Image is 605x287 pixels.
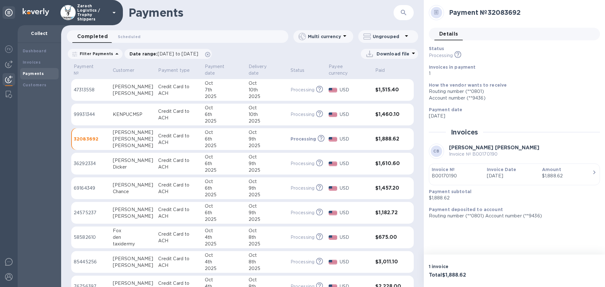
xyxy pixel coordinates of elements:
h2: Invoices [451,128,478,136]
h3: $1,888.62 [375,136,401,142]
div: Oct [205,227,244,234]
span: Customer [113,67,142,74]
div: [PERSON_NAME] [113,280,153,287]
p: Credit Card to ACH [158,231,199,244]
div: Oct [249,252,285,259]
div: 10th [249,87,285,93]
div: Fox [113,227,153,234]
p: Payment type [158,67,190,74]
p: Credit Card to ACH [158,206,199,220]
p: Date range : [130,51,201,57]
p: Credit Card to ACH [158,83,199,97]
b: Invoice Date [487,167,516,172]
div: [PERSON_NAME] [113,142,153,149]
p: Processing [429,52,453,59]
span: Payee currency [329,63,370,77]
p: Filter Payments [77,51,113,56]
p: Credit Card to ACH [158,108,199,121]
b: Invoices in payment [429,65,476,70]
div: 2025 [205,93,244,100]
div: Oct [205,252,244,259]
p: $1,888.62 [429,195,595,201]
b: Amount [542,167,561,172]
div: Oct [205,277,244,283]
b: CB [433,149,439,153]
p: [DATE] [429,113,595,119]
p: USD [340,210,370,216]
img: USD [329,260,337,264]
div: 2025 [249,241,285,247]
p: Routing number (**0801) Account number (**9436) [429,213,595,219]
div: Unpin categories [3,6,15,19]
p: Processing [291,111,314,118]
img: Foreign exchange [5,45,13,53]
img: USD [329,235,337,240]
div: 6th [205,210,244,216]
b: Dashboard [23,49,47,53]
div: 2025 [205,192,244,198]
div: 2025 [249,216,285,223]
img: Logo [23,8,49,16]
div: 6th [205,160,244,167]
div: Oct [205,80,244,87]
p: USD [340,160,370,167]
p: Payment date [205,63,235,77]
span: Status [291,67,313,74]
img: USD [329,112,337,117]
div: 2025 [205,142,244,149]
p: Collect [23,30,56,37]
p: Multi currency [308,33,341,40]
p: [DATE] [487,173,537,179]
h3: $1,460.10 [375,112,401,118]
p: USD [340,111,370,118]
p: Processing [291,87,314,93]
div: [PERSON_NAME] [113,129,153,136]
div: 2025 [205,216,244,223]
div: 2025 [249,192,285,198]
span: Scheduled [118,33,141,40]
div: 2025 [205,118,244,124]
b: Payment deposited to account [429,207,503,212]
p: Paid [375,67,385,74]
p: 24575237 [74,210,108,216]
div: 6th [205,111,244,118]
p: USD [340,234,370,241]
h3: $1,610.60 [375,161,401,167]
div: [PERSON_NAME] [113,213,153,220]
img: USD [329,162,337,166]
div: [PERSON_NAME] [113,157,153,164]
p: Ungrouped [373,33,403,40]
img: USD [329,211,337,215]
div: Oct [205,129,244,136]
div: Oct [205,203,244,210]
b: Payment subtotal [429,189,471,194]
div: Dicker [113,164,153,170]
div: 7th [205,87,244,93]
p: Processing [291,259,314,265]
h3: $3,011.10 [375,259,401,265]
div: taxidermy [113,241,153,247]
div: Oct [249,129,285,136]
div: Routing number (**0801) [429,88,595,95]
div: 9th [249,160,285,167]
h3: $1,515.40 [375,87,401,93]
b: [PERSON_NAME] [PERSON_NAME] [449,145,539,151]
h1: Payments [129,6,394,19]
div: [PERSON_NAME] [113,206,153,213]
img: USD [329,137,337,141]
div: 6th [205,136,244,142]
span: Paid [375,67,393,74]
div: 4th [205,259,244,265]
div: [PERSON_NAME] [113,262,153,269]
p: 32083692 [74,136,108,142]
p: Credit Card to ACH [158,255,199,269]
div: Oct [205,154,244,160]
b: Invoice № [432,167,455,172]
p: 99931344 [74,111,108,118]
div: $1,888.62 [542,173,592,179]
p: B00170190 [432,173,482,179]
p: 47313558 [74,87,108,93]
div: [PERSON_NAME] [113,182,153,188]
p: Processing [291,234,314,241]
div: 2025 [249,142,285,149]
